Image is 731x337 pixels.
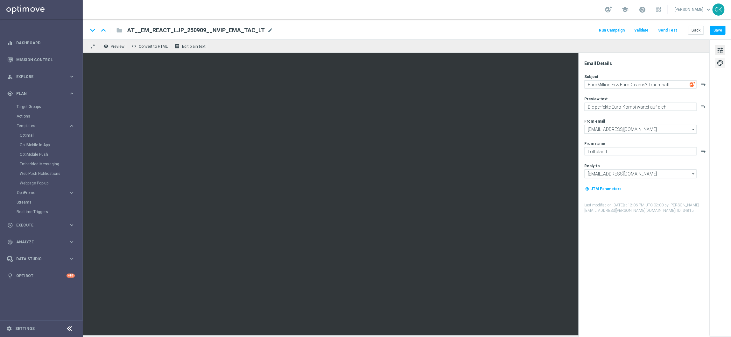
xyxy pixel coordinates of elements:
[111,44,124,49] span: Preview
[7,51,75,68] div: Mission Control
[16,240,69,244] span: Analyze
[690,170,697,178] i: arrow_drop_down
[17,111,82,121] div: Actions
[182,44,206,49] span: Edit plain text
[17,197,82,207] div: Streams
[584,119,605,124] label: From email
[17,124,62,128] span: Templates
[701,82,706,87] button: playlist_add
[585,187,589,191] i: my_location
[7,57,75,62] button: Mission Control
[674,5,713,14] a: [PERSON_NAME]keyboard_arrow_down
[584,185,622,192] button: my_location UTM Parameters
[7,40,13,46] i: equalizer
[7,222,69,228] div: Execute
[20,178,82,188] div: Webpage Pop-up
[584,203,709,213] label: Last modified on [DATE] at 12:06 PM UTC-02:00 by [PERSON_NAME][EMAIL_ADDRESS][PERSON_NAME][DOMAIN...
[16,34,75,51] a: Dashboard
[69,90,75,97] i: keyboard_arrow_right
[584,61,709,66] div: Email Details
[17,123,75,128] button: Templates keyboard_arrow_right
[20,131,82,140] div: Optimail
[713,4,725,16] div: CK
[690,125,697,133] i: arrow_drop_down
[690,82,695,87] img: optiGenie.svg
[622,6,629,13] span: school
[173,42,208,50] button: receipt Edit plain text
[715,58,725,68] button: palette
[7,74,69,80] div: Explore
[20,181,66,186] a: Webpage Pop-up
[17,207,82,217] div: Realtime Triggers
[657,26,678,35] button: Send Test
[715,45,725,55] button: tune
[17,188,82,197] div: OptiPromo
[17,200,66,205] a: Streams
[16,267,67,284] a: Optibot
[20,161,66,167] a: Embedded Messaging
[7,240,75,245] button: track_changes Analyze keyboard_arrow_right
[103,44,109,49] i: remove_red_eye
[102,42,127,50] button: remove_red_eye Preview
[7,91,69,97] div: Plan
[17,190,75,195] button: OptiPromo keyboard_arrow_right
[598,26,626,35] button: Run Campaign
[584,97,608,102] label: Preview text
[20,159,82,169] div: Embedded Messaging
[7,223,75,228] div: play_circle_outline Execute keyboard_arrow_right
[175,44,180,49] i: receipt
[127,26,265,34] span: AT__EM_REACT_LJP_250909__NVIP_EMA_TAC_LT
[7,34,75,51] div: Dashboard
[7,239,13,245] i: track_changes
[20,133,66,138] a: Optimail
[16,92,69,96] span: Plan
[17,121,82,188] div: Templates
[7,239,69,245] div: Analyze
[20,152,66,157] a: OptiMobile Push
[16,75,69,79] span: Explore
[584,141,605,146] label: From name
[7,256,75,262] button: Data Studio keyboard_arrow_right
[17,191,69,195] div: OptiPromo
[701,104,706,109] i: playlist_add
[131,44,137,49] span: code
[717,59,724,67] span: palette
[69,123,75,129] i: keyboard_arrow_right
[20,171,66,176] a: Web Push Notifications
[6,326,12,332] i: settings
[20,140,82,150] div: OptiMobile In-App
[688,26,704,35] button: Back
[7,91,13,97] i: gps_fixed
[7,74,75,79] div: person_search Explore keyboard_arrow_right
[20,142,66,147] a: OptiMobile In-App
[17,102,82,111] div: Target Groups
[267,27,273,33] span: mode_edit
[7,74,13,80] i: person_search
[20,150,82,159] div: OptiMobile Push
[69,74,75,80] i: keyboard_arrow_right
[584,74,598,79] label: Subject
[17,104,66,109] a: Target Groups
[69,190,75,196] i: keyboard_arrow_right
[16,51,75,68] a: Mission Control
[584,169,697,178] input: Select
[7,256,69,262] div: Data Studio
[17,114,66,119] a: Actions
[69,222,75,228] i: keyboard_arrow_right
[16,257,69,261] span: Data Studio
[88,25,97,35] i: keyboard_arrow_down
[633,26,650,35] button: Validate
[705,6,712,13] span: keyboard_arrow_down
[7,91,75,96] button: gps_fixed Plan keyboard_arrow_right
[67,274,75,278] div: +10
[584,163,600,168] label: Reply-to
[701,148,706,154] button: playlist_add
